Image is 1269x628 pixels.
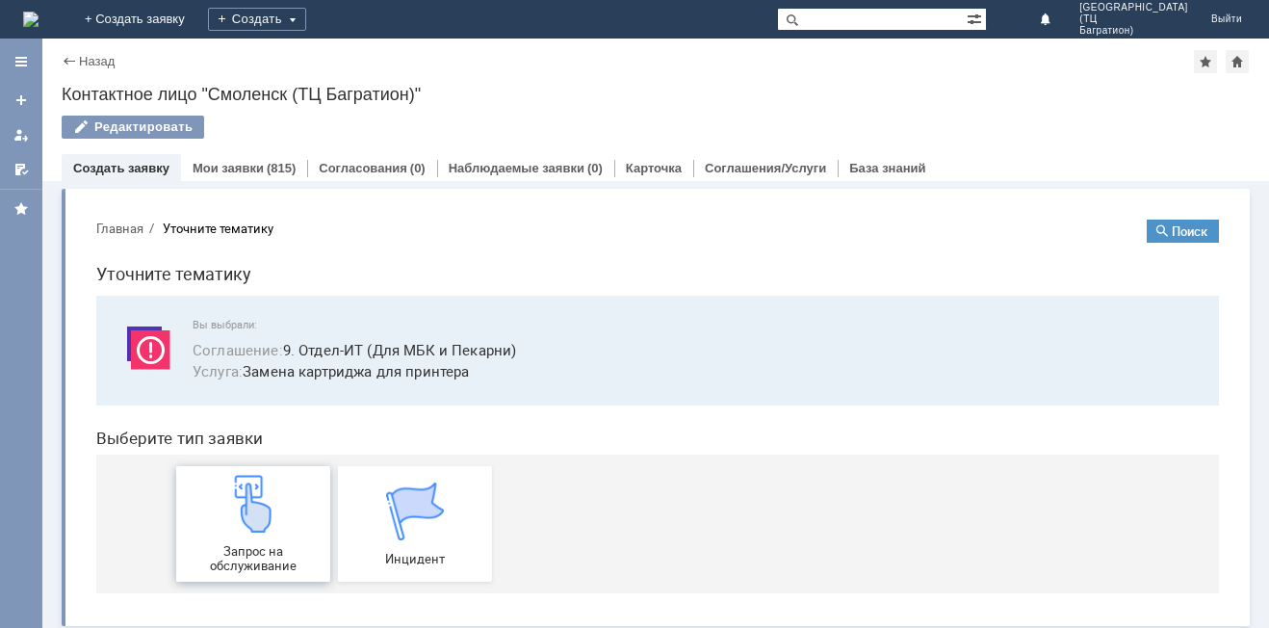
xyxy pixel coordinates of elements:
img: get23c147a1b4124cbfa18e19f2abec5e8f [143,271,201,328]
button: Главная [15,15,63,33]
header: Выберите тип заявки [15,224,1138,244]
a: Назад [79,54,115,68]
span: Замена картриджа для принтера [112,156,1115,178]
span: [GEOGRAPHIC_DATA] [1079,2,1188,13]
a: Карточка [626,161,682,175]
span: Вы выбрали: [112,115,1115,127]
span: Услуга : [112,157,162,176]
h1: Уточните тематику [15,56,1138,84]
img: get067d4ba7cf7247ad92597448b2db9300 [305,278,363,336]
a: Мои заявки [6,119,37,150]
span: Соглашение : [112,136,202,155]
a: База знаний [849,161,925,175]
div: (0) [587,161,603,175]
a: Создать заявку [73,161,169,175]
a: Наблюдаемые заявки [449,161,584,175]
a: Перейти на домашнюю страницу [23,12,39,27]
div: Сделать домашней страницей [1226,50,1249,73]
span: Расширенный поиск [967,9,986,27]
a: Мои согласования [6,154,37,185]
span: Багратион) [1079,25,1188,37]
span: Инцидент [263,348,405,362]
img: logo [23,12,39,27]
div: Добавить в избранное [1194,50,1217,73]
div: Контактное лицо "Смоленск (ТЦ Багратион)" [62,85,1250,104]
a: Мои заявки [193,161,264,175]
button: Соглашение:9. Отдел-ИТ (Для МБК и Пекарни) [112,135,435,157]
a: Создать заявку [6,85,37,116]
a: Инцидент [257,262,411,378]
a: Соглашения/Услуги [705,161,826,175]
img: svg%3E [39,115,96,172]
span: Запрос на обслуживание [101,340,244,369]
div: (0) [410,161,426,175]
a: Согласования [319,161,407,175]
div: Уточните тематику [82,17,193,32]
button: Поиск [1066,15,1138,39]
span: (ТЦ [1079,13,1188,25]
a: Запрос на обслуживание [95,262,249,378]
div: (815) [267,161,296,175]
div: Создать [208,8,306,31]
